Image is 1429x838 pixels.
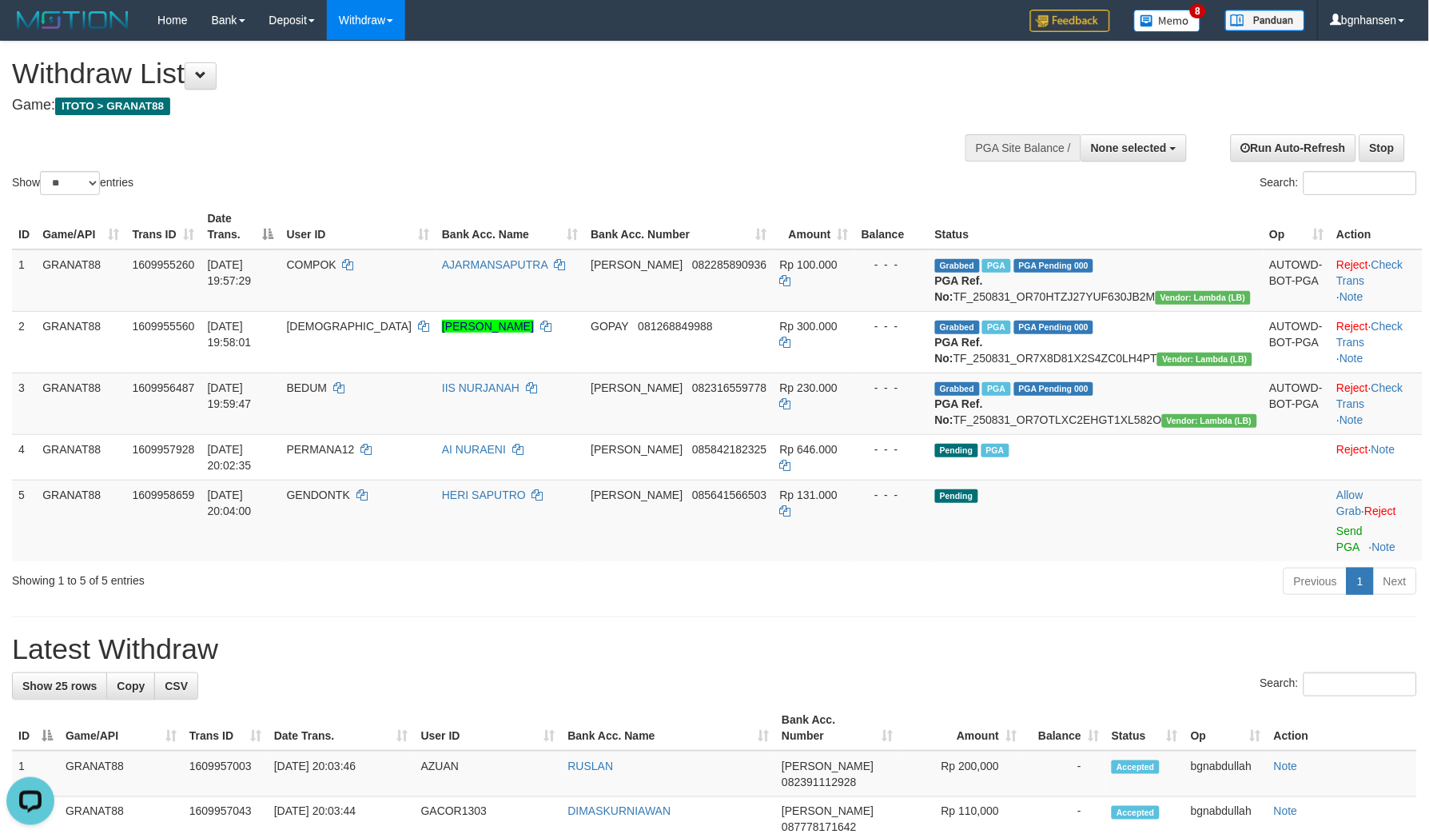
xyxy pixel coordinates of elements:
a: Note [1274,805,1298,818]
a: Send PGA [1337,525,1363,553]
td: 1609957003 [183,751,268,797]
span: Vendor URL: https://dashboard.q2checkout.com/secure [1162,414,1257,428]
button: None selected [1081,134,1187,162]
td: - [1023,751,1105,797]
h1: Withdraw List [12,58,937,90]
td: 1 [12,751,59,797]
a: Note [1372,541,1396,553]
a: Reject [1337,381,1369,394]
th: Game/API: activate to sort column ascending [36,204,125,249]
span: [DATE] 19:58:01 [208,320,252,349]
th: Date Trans.: activate to sort column ascending [268,705,415,751]
td: · [1331,480,1423,561]
th: User ID: activate to sort column ascending [281,204,436,249]
td: · · [1331,249,1423,312]
div: - - - [862,441,922,457]
td: AUTOWD-BOT-PGA [1264,249,1331,312]
h4: Game: [12,98,937,114]
th: Amount: activate to sort column ascending [774,204,855,249]
span: Copy 082316559778 to clipboard [692,381,766,394]
span: CSV [165,680,188,692]
span: PERMANA12 [287,443,355,456]
td: TF_250831_OR7OTLXC2EHGT1XL582O [929,373,1264,434]
div: PGA Site Balance / [965,134,1081,162]
span: [PERSON_NAME] [591,258,683,271]
a: Allow Grab [1337,489,1363,517]
input: Search: [1304,171,1417,195]
span: [PERSON_NAME] [591,381,683,394]
td: AUTOWD-BOT-PGA [1264,311,1331,373]
span: · [1337,489,1365,517]
a: Reject [1337,258,1369,271]
a: Copy [106,672,155,700]
span: BEDUM [287,381,328,394]
span: 1609958659 [132,489,194,501]
span: PGA Pending [1014,321,1094,334]
span: Pending [935,444,978,457]
th: Status [929,204,1264,249]
th: Trans ID: activate to sort column ascending [125,204,201,249]
span: Rp 300.000 [780,320,838,333]
td: GRANAT88 [36,311,125,373]
label: Search: [1260,171,1417,195]
span: Copy [117,680,145,692]
a: Reject [1337,443,1369,456]
a: Note [1274,760,1298,772]
span: GOPAY [591,320,628,333]
span: Show 25 rows [22,680,97,692]
th: Balance [855,204,929,249]
span: PGA Pending [1014,382,1094,396]
th: Trans ID: activate to sort column ascending [183,705,268,751]
td: GRANAT88 [36,249,125,312]
a: Note [1340,290,1364,303]
td: 2 [12,311,36,373]
span: Copy 082285890936 to clipboard [692,258,766,271]
th: Action [1331,204,1423,249]
td: 1 [12,249,36,312]
a: Reject [1365,505,1397,517]
td: AZUAN [415,751,562,797]
img: MOTION_logo.png [12,8,133,32]
td: GRANAT88 [59,751,183,797]
img: Feedback.jpg [1030,10,1110,32]
b: PGA Ref. No: [935,336,983,365]
td: [DATE] 20:03:46 [268,751,415,797]
span: [PERSON_NAME] [782,805,874,818]
span: 1609955560 [132,320,194,333]
th: Op: activate to sort column ascending [1264,204,1331,249]
label: Search: [1260,672,1417,696]
div: - - - [862,318,922,334]
b: PGA Ref. No: [935,274,983,303]
button: Open LiveChat chat widget [6,6,54,54]
a: Stop [1359,134,1405,162]
a: Note [1371,443,1395,456]
span: Grabbed [935,321,980,334]
span: Grabbed [935,259,980,273]
td: TF_250831_OR70HTZJ27YUF630JB2M [929,249,1264,312]
span: Rp 230.000 [780,381,838,394]
a: Reject [1337,320,1369,333]
td: GRANAT88 [36,434,125,480]
td: 4 [12,434,36,480]
th: Balance: activate to sort column ascending [1023,705,1105,751]
label: Show entries [12,171,133,195]
span: ITOTO > GRANAT88 [55,98,170,115]
td: · · [1331,373,1423,434]
td: · · [1331,311,1423,373]
td: GRANAT88 [36,373,125,434]
span: [PERSON_NAME] [591,489,683,501]
th: User ID: activate to sort column ascending [415,705,562,751]
td: TF_250831_OR7X8D81X2S4ZC0LH4PT [929,311,1264,373]
span: Grabbed [935,382,980,396]
span: Accepted [1112,760,1160,774]
th: Bank Acc. Number: activate to sort column ascending [775,705,899,751]
a: Previous [1284,568,1347,595]
a: HERI SAPUTRO [442,489,526,501]
span: PGA Pending [1014,259,1094,273]
span: Accepted [1112,806,1160,820]
span: [DATE] 20:04:00 [208,489,252,517]
span: Rp 131.000 [780,489,838,501]
span: Pending [935,489,978,503]
a: Next [1373,568,1417,595]
span: 8 [1190,4,1207,18]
